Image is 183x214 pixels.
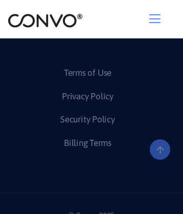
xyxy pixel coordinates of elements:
[8,13,83,29] img: logo_2.png
[62,89,113,105] a: Privacy Policy
[60,112,115,128] a: Security Policy
[64,135,111,152] a: Billing Terms
[50,20,133,65] a: Convo App Policies
[64,65,111,81] a: Terms of Use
